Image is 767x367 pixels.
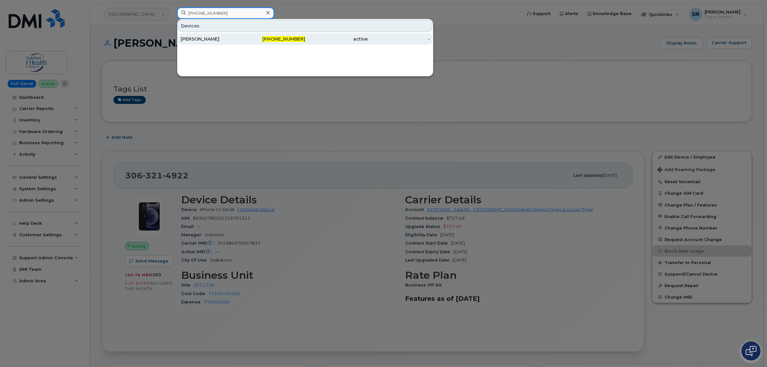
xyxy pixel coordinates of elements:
a: [PERSON_NAME][PHONE_NUMBER]active- [178,33,432,45]
span: [PHONE_NUMBER] [262,36,305,42]
div: [PERSON_NAME] [181,36,243,42]
div: - [368,36,430,42]
div: active [305,36,368,42]
img: Open chat [746,346,756,356]
div: Devices [178,20,432,32]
